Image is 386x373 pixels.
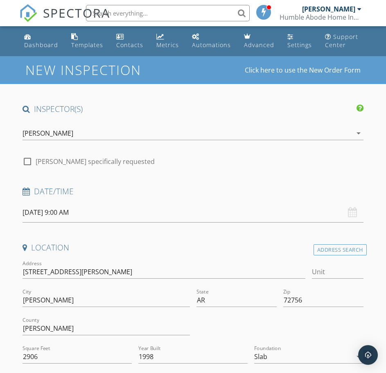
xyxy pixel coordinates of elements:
div: Metrics [156,41,179,49]
a: Automations (Basic) [189,30,234,53]
div: Contacts [116,41,143,49]
i: arrow_drop_down [354,128,363,138]
div: [PERSON_NAME] [23,130,73,137]
div: Settings [287,41,312,49]
a: Settings [284,30,315,53]
div: Templates [71,41,103,49]
a: Templates [68,30,106,53]
a: Support Center [322,30,365,53]
a: Dashboard [21,30,61,53]
a: Click here to use the New Order Form [245,67,361,73]
label: [PERSON_NAME] specifically requested [36,157,155,166]
h4: Location [23,242,363,253]
div: [PERSON_NAME] [302,5,355,13]
div: Advanced [244,41,274,49]
h1: New Inspection [25,63,207,77]
div: Open Intercom Messenger [358,345,378,365]
a: SPECTORA [19,11,110,28]
span: SPECTORA [43,4,110,21]
div: Address Search [314,244,367,255]
a: Contacts [113,30,147,53]
img: The Best Home Inspection Software - Spectora [19,4,37,22]
div: Slab [254,353,267,360]
div: Automations [192,41,231,49]
a: Metrics [153,30,182,53]
input: Search everything... [86,5,250,21]
a: Advanced [241,30,278,53]
div: Dashboard [24,41,58,49]
i: arrow_drop_down [354,352,363,362]
h4: INSPECTOR(S) [23,104,363,114]
div: Humble Abode Home Inspections [280,13,361,21]
div: Support Center [325,33,358,49]
h4: Date/Time [23,186,363,197]
input: Select date [23,202,363,223]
